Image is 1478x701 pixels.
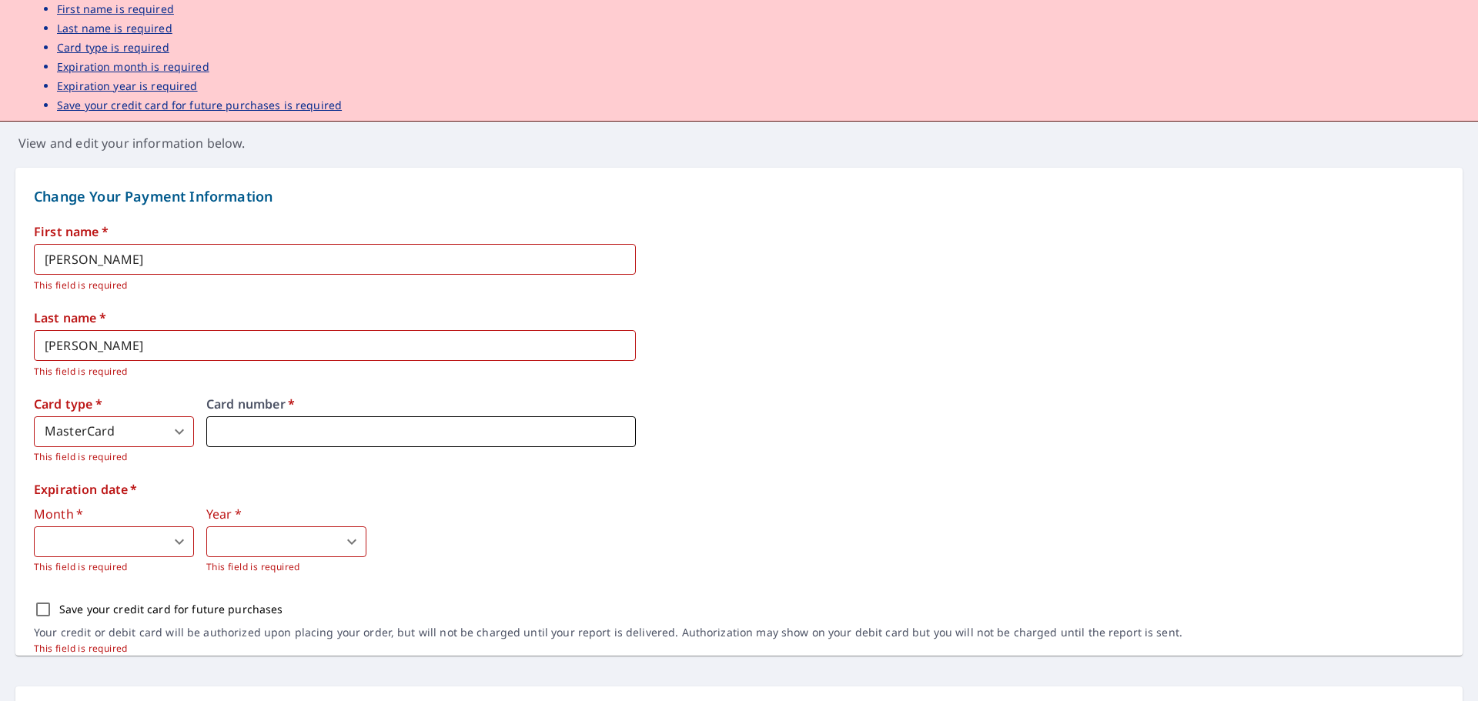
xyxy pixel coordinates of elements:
[34,278,625,293] p: This field is required
[34,364,625,379] p: This field is required
[34,225,1444,238] label: First name
[34,483,1444,496] label: Expiration date
[57,78,198,94] button: Expiration year is required
[59,601,283,617] p: Save your credit card for future purchases
[34,626,1182,639] p: Your credit or debit card will be authorized upon placing your order, but will not be charged unt...
[206,526,366,557] div: ​
[57,97,342,113] button: Save your credit card for future purchases is required
[206,559,366,575] p: This field is required
[57,39,169,55] button: Card type is required
[34,559,194,575] p: This field is required
[34,642,1182,656] p: This field is required
[206,416,636,447] iframe: secure payment field
[34,186,1444,207] p: Change Your Payment Information
[57,1,174,17] button: First name is required
[34,398,194,410] label: Card type
[34,416,194,447] div: MasterCard
[57,20,172,36] button: Last name is required
[34,312,1444,324] label: Last name
[34,508,194,520] label: Month
[34,449,194,465] p: This field is required
[206,398,636,410] label: Card number
[34,526,194,557] div: ​
[206,508,366,520] label: Year
[57,58,209,75] button: Expiration month is required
